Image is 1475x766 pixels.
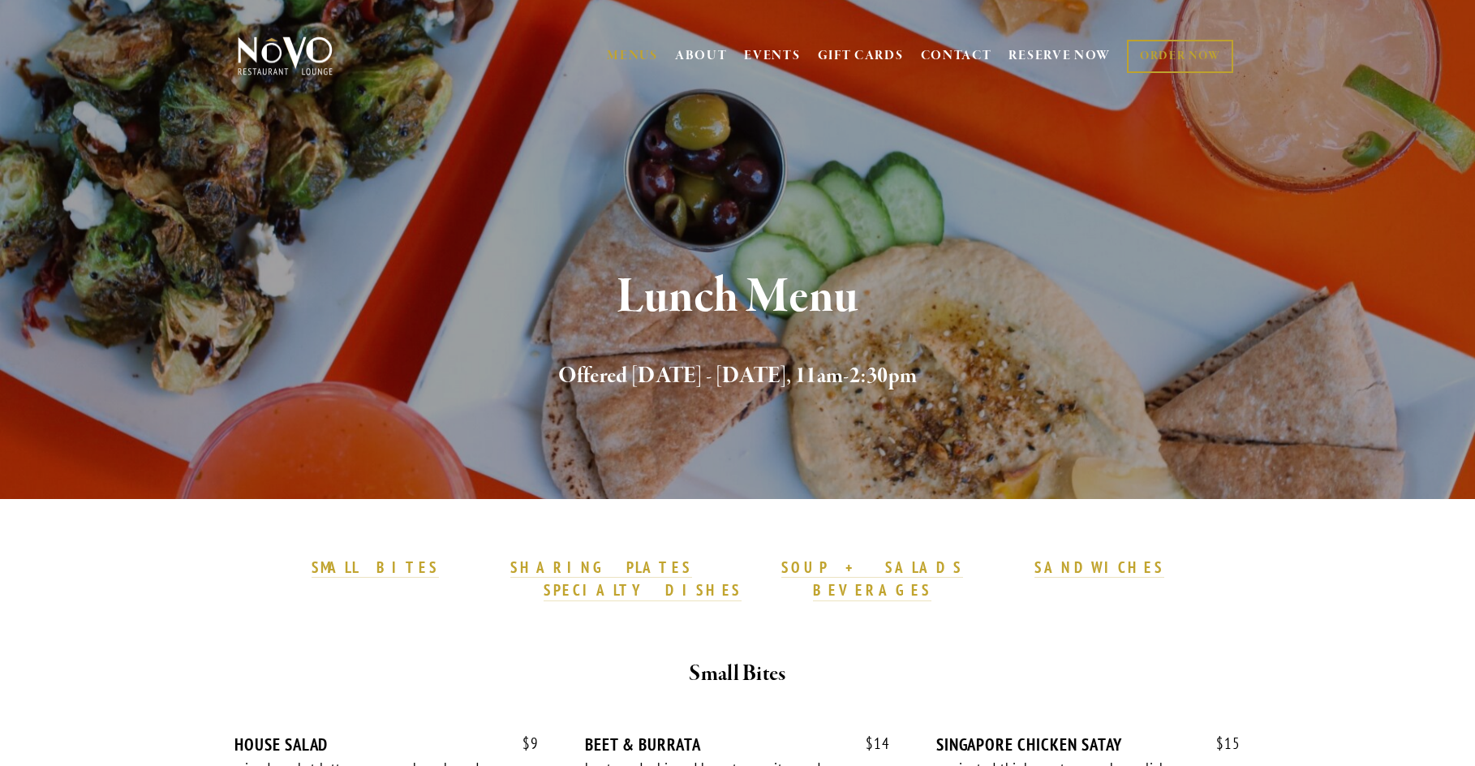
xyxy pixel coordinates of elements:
[585,734,889,755] div: BEET & BURRATA
[264,271,1211,324] h1: Lunch Menu
[1216,734,1224,753] span: $
[818,41,904,71] a: GIFT CARDS
[1034,557,1164,577] strong: SANDWICHES
[921,41,992,71] a: CONTACT
[234,734,539,755] div: HOUSE SALAD
[936,734,1241,755] div: SINGAPORE CHICKEN SATAY
[544,580,742,601] a: SPECIALTY DISHES
[607,48,658,64] a: MENUS
[510,557,692,577] strong: SHARING PLATES
[813,580,931,601] a: BEVERAGES
[1008,41,1111,71] a: RESERVE NOW
[675,48,728,64] a: ABOUT
[744,48,800,64] a: EVENTS
[1200,734,1241,753] span: 15
[781,557,963,577] strong: SOUP + SALADS
[312,557,439,577] strong: SMALL BITES
[510,557,692,579] a: SHARING PLATES
[1034,557,1164,579] a: SANDWICHES
[234,36,336,76] img: Novo Restaurant &amp; Lounge
[1127,40,1233,73] a: ORDER NOW
[849,734,890,753] span: 14
[813,580,931,600] strong: BEVERAGES
[544,580,742,600] strong: SPECIALTY DISHES
[522,734,531,753] span: $
[506,734,539,753] span: 9
[264,359,1211,394] h2: Offered [DATE] - [DATE], 11am-2:30pm
[312,557,439,579] a: SMALL BITES
[781,557,963,579] a: SOUP + SALADS
[689,660,785,688] strong: Small Bites
[866,734,874,753] span: $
